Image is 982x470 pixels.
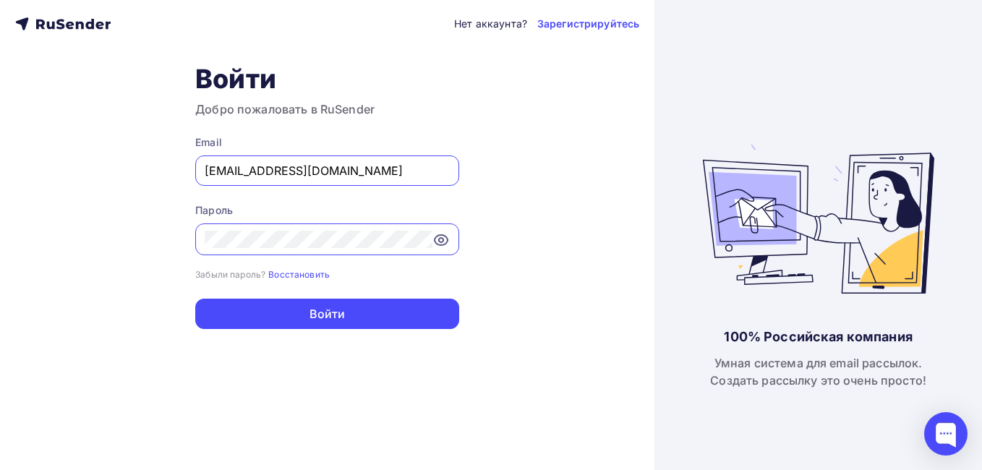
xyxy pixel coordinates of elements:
a: Зарегистрируйтесь [537,17,639,31]
small: Забыли пароль? [195,269,265,280]
div: Нет аккаунта? [454,17,527,31]
small: Восстановить [268,269,330,280]
h1: Войти [195,63,459,95]
h3: Добро пожаловать в RuSender [195,101,459,118]
div: Пароль [195,203,459,218]
input: Укажите свой email [205,162,450,179]
button: Войти [195,299,459,329]
a: Восстановить [268,268,330,280]
div: Email [195,135,459,150]
div: 100% Российская компания [724,328,912,346]
div: Умная система для email рассылок. Создать рассылку это очень просто! [710,354,926,389]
